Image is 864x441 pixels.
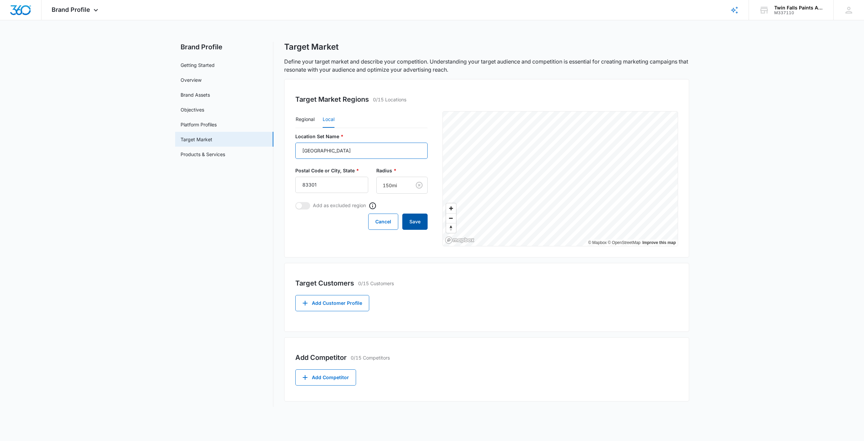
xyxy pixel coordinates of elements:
[414,180,425,191] button: Clear
[608,240,641,245] a: OpenStreetMap
[295,143,428,159] input: Enter Name
[295,295,369,311] button: Add Customer Profile
[368,214,398,230] button: Cancel
[358,280,394,287] p: 0/15 Customers
[181,136,212,143] a: Target Market
[295,133,428,140] label: Location Set Name
[588,240,607,245] a: Mapbox
[443,112,678,246] canvas: Map
[351,354,390,361] p: 0/15 Competitors
[295,278,354,288] h3: Target Customers
[284,42,339,52] h1: Target Market
[181,106,204,113] a: Objectives
[376,167,428,174] label: Radius
[446,223,456,233] button: Reset bearing to north
[446,213,456,223] button: Zoom out
[295,94,369,104] h3: Target Market Regions
[295,177,368,193] input: 76201
[446,203,456,213] button: Zoom in
[323,112,334,128] button: Local
[445,236,475,244] a: Mapbox homepage
[175,42,273,52] h2: Brand Profile
[181,62,215,69] a: Getting Started
[295,369,356,386] button: Add Competitor
[295,167,368,174] label: Postal Code or City, State
[402,214,428,230] button: Save
[181,121,217,128] a: Platform Profiles
[181,91,210,98] a: Brand Assets
[774,10,823,15] div: account id
[313,202,366,209] p: Add as excluded region
[373,96,406,103] p: 0/15 Locations
[774,5,823,10] div: account name
[642,240,676,245] a: Improve this map
[52,6,90,13] span: Brand Profile
[181,76,201,83] a: Overview
[181,151,225,158] a: Products & Services
[284,57,689,74] p: Define your target market and describe your competition. Understanding your target audience and c...
[295,352,347,363] h3: Add Competitor
[296,112,315,128] button: Regional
